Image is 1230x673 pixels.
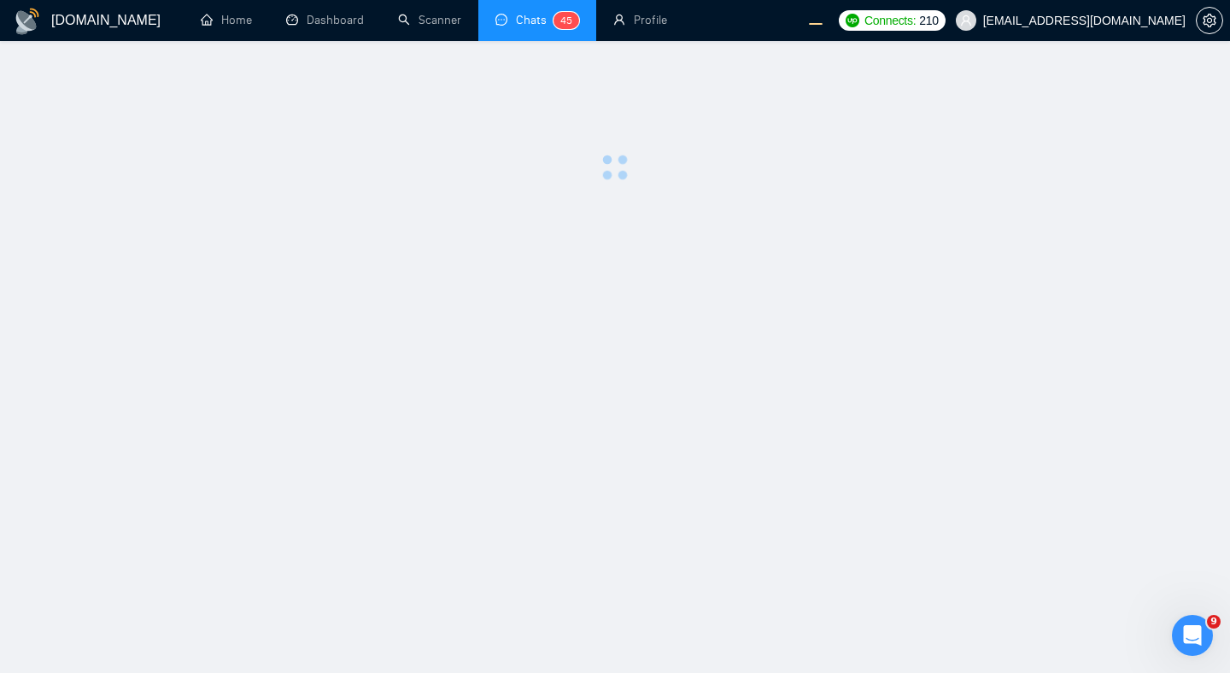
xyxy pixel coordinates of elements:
a: userProfile [613,13,667,27]
iframe: Intercom live chat [1172,615,1213,656]
button: setting [1196,7,1223,34]
img: logo [14,8,41,35]
span: 5 [566,15,572,26]
span: Connects: [864,11,916,30]
span: setting [1197,14,1222,27]
a: messageChats45 [495,13,579,27]
a: homeHome [201,13,252,27]
img: upwork-logo.png [846,14,859,27]
span: 4 [560,15,566,26]
span: user [960,15,972,26]
a: searchScanner [398,13,461,27]
span: 9 [1207,615,1221,629]
a: setting [1196,14,1223,27]
sup: 45 [553,12,579,29]
a: dashboardDashboard [286,13,364,27]
span: 210 [919,11,938,30]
